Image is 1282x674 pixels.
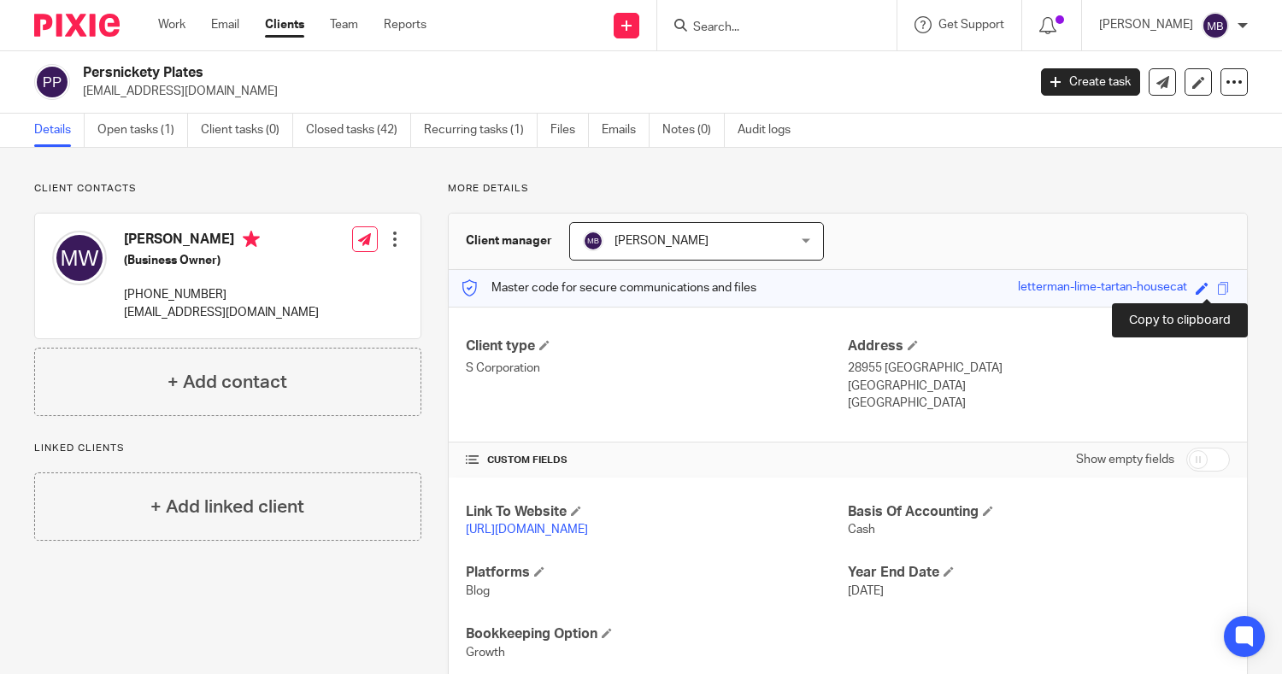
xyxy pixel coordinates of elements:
[466,337,848,355] h4: Client type
[466,454,848,467] h4: CUSTOM FIELDS
[306,114,411,147] a: Closed tasks (42)
[615,235,709,247] span: [PERSON_NAME]
[201,114,293,147] a: Client tasks (0)
[150,494,304,520] h4: + Add linked client
[1041,68,1140,96] a: Create task
[124,304,319,321] p: [EMAIL_ADDRESS][DOMAIN_NAME]
[466,647,505,659] span: Growth
[424,114,538,147] a: Recurring tasks (1)
[848,360,1230,377] p: 28955 [GEOGRAPHIC_DATA]
[466,232,552,249] h3: Client manager
[1202,12,1229,39] img: svg%3E
[34,14,120,37] img: Pixie
[97,114,188,147] a: Open tasks (1)
[848,395,1230,412] p: [GEOGRAPHIC_DATA]
[848,524,875,536] span: Cash
[265,16,304,33] a: Clients
[158,16,185,33] a: Work
[124,252,319,269] h5: (Business Owner)
[124,231,319,252] h4: [PERSON_NAME]
[583,231,603,251] img: svg%3E
[34,114,85,147] a: Details
[462,279,756,296] p: Master code for secure communications and files
[243,231,260,248] i: Primary
[168,369,287,396] h4: + Add contact
[466,564,848,582] h4: Platforms
[384,16,426,33] a: Reports
[448,182,1248,196] p: More details
[34,182,421,196] p: Client contacts
[848,585,884,597] span: [DATE]
[848,503,1230,521] h4: Basis Of Accounting
[848,564,1230,582] h4: Year End Date
[662,114,725,147] a: Notes (0)
[691,21,845,36] input: Search
[52,231,107,285] img: svg%3E
[330,16,358,33] a: Team
[466,503,848,521] h4: Link To Website
[466,585,490,597] span: Blog
[1099,16,1193,33] p: [PERSON_NAME]
[1018,278,1187,298] div: letterman-lime-tartan-housecat
[602,114,650,147] a: Emails
[848,378,1230,395] p: [GEOGRAPHIC_DATA]
[83,83,1015,100] p: [EMAIL_ADDRESS][DOMAIN_NAME]
[550,114,589,147] a: Files
[848,337,1230,355] h4: Address
[1076,451,1174,468] label: Show empty fields
[466,625,848,643] h4: Bookkeeping Option
[211,16,239,33] a: Email
[34,64,70,100] img: svg%3E
[34,442,421,455] p: Linked clients
[124,286,319,303] p: [PHONE_NUMBER]
[738,114,803,147] a: Audit logs
[938,19,1004,31] span: Get Support
[466,360,848,377] p: S Corporation
[83,64,829,82] h2: Persnickety Plates
[466,524,588,536] a: [URL][DOMAIN_NAME]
